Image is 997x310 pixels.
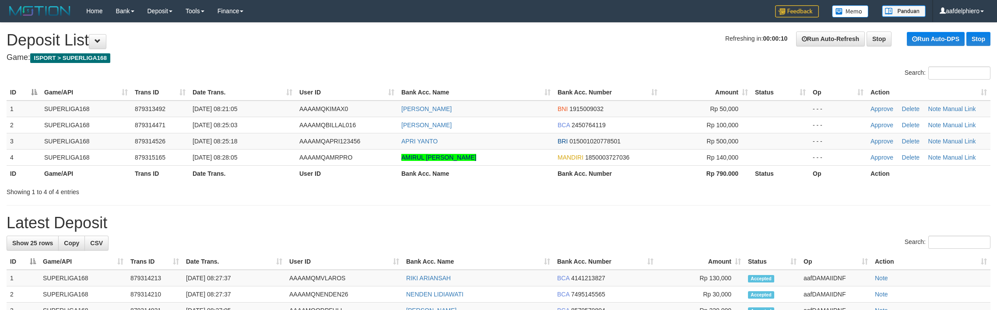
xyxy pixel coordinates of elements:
th: ID [7,165,41,181]
a: Manual Link [943,154,976,161]
th: Game/API: activate to sort column ascending [41,84,131,101]
span: Copy [64,240,79,247]
h1: Latest Deposit [7,214,990,232]
span: 879315165 [135,154,165,161]
a: Run Auto-DPS [907,32,965,46]
label: Search: [905,236,990,249]
label: Search: [905,66,990,80]
a: Approve [871,138,893,145]
th: User ID: activate to sort column ascending [286,254,403,270]
a: Note [875,291,888,298]
span: Rp 50,000 [710,105,738,112]
th: Trans ID [131,165,189,181]
a: Delete [902,122,920,129]
th: Trans ID: activate to sort column ascending [127,254,183,270]
th: Date Trans.: activate to sort column ascending [183,254,286,270]
th: ID: activate to sort column descending [7,254,39,270]
a: Delete [902,105,920,112]
a: Copy [58,236,85,251]
a: Stop [966,32,990,46]
a: Delete [902,154,920,161]
span: Accepted [748,291,774,299]
td: SUPERLIGA168 [39,270,127,286]
span: BNI [558,105,568,112]
th: Action: activate to sort column ascending [871,254,990,270]
td: - - - [809,133,867,149]
a: Approve [871,105,893,112]
td: Rp 30,000 [657,286,744,303]
td: AAAAMQNENDEN26 [286,286,403,303]
span: AAAAMQAPRI123456 [299,138,360,145]
a: [PERSON_NAME] [401,105,452,112]
td: - - - [809,117,867,133]
td: 2 [7,117,41,133]
td: SUPERLIGA168 [41,149,131,165]
td: 879314213 [127,270,183,286]
span: Copy 1915009032 to clipboard [569,105,604,112]
td: Rp 130,000 [657,270,744,286]
th: Status: activate to sort column ascending [744,254,800,270]
span: AAAAMQAMRPRO [299,154,352,161]
td: 879314210 [127,286,183,303]
th: ID: activate to sort column descending [7,84,41,101]
th: Op: activate to sort column ascending [800,254,871,270]
td: [DATE] 08:27:37 [183,270,286,286]
a: Note [928,138,941,145]
td: 4 [7,149,41,165]
a: AMIRUL [PERSON_NAME] [401,154,476,161]
span: Rp 100,000 [707,122,738,129]
span: AAAAMQBILLAL016 [299,122,356,129]
th: Game/API [41,165,131,181]
h4: Game: [7,53,990,62]
td: SUPERLIGA168 [41,101,131,117]
a: Note [928,122,941,129]
input: Search: [928,236,990,249]
th: Status [751,165,809,181]
a: Show 25 rows [7,236,59,251]
td: aafDAMAIIDNF [800,286,871,303]
span: BCA [558,122,570,129]
img: Button%20Memo.svg [832,5,869,17]
th: Date Trans.: activate to sort column ascending [189,84,296,101]
a: Manual Link [943,138,976,145]
span: Copy 4141213827 to clipboard [571,275,605,282]
th: Bank Acc. Number [554,165,661,181]
th: Amount: activate to sort column ascending [661,84,751,101]
th: Amount: activate to sort column ascending [657,254,744,270]
a: Run Auto-Refresh [796,31,865,46]
span: 879313492 [135,105,165,112]
td: - - - [809,149,867,165]
td: 1 [7,101,41,117]
td: 2 [7,286,39,303]
span: Copy 7495145565 to clipboard [571,291,605,298]
span: [DATE] 08:28:05 [193,154,237,161]
th: Date Trans. [189,165,296,181]
td: [DATE] 08:27:37 [183,286,286,303]
span: Refreshing in: [725,35,787,42]
a: NENDEN LIDIAWATI [406,291,463,298]
span: Accepted [748,275,774,282]
td: SUPERLIGA168 [39,286,127,303]
span: Copy 015001020778501 to clipboard [569,138,621,145]
input: Search: [928,66,990,80]
th: Rp 790.000 [661,165,751,181]
span: MANDIRI [558,154,583,161]
th: Bank Acc. Number: activate to sort column ascending [554,254,657,270]
span: Copy 1850003727036 to clipboard [585,154,629,161]
span: BRI [558,138,568,145]
img: Feedback.jpg [775,5,819,17]
span: CSV [90,240,103,247]
a: APRI YANTO [401,138,438,145]
td: - - - [809,101,867,117]
a: Approve [871,154,893,161]
a: Note [928,105,941,112]
a: Stop [867,31,892,46]
span: BCA [557,275,569,282]
td: 1 [7,270,39,286]
a: [PERSON_NAME] [401,122,452,129]
div: Showing 1 to 4 of 4 entries [7,184,409,196]
td: SUPERLIGA168 [41,117,131,133]
span: Rp 140,000 [707,154,738,161]
a: Approve [871,122,893,129]
a: RIKI ARIANSAH [406,275,451,282]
